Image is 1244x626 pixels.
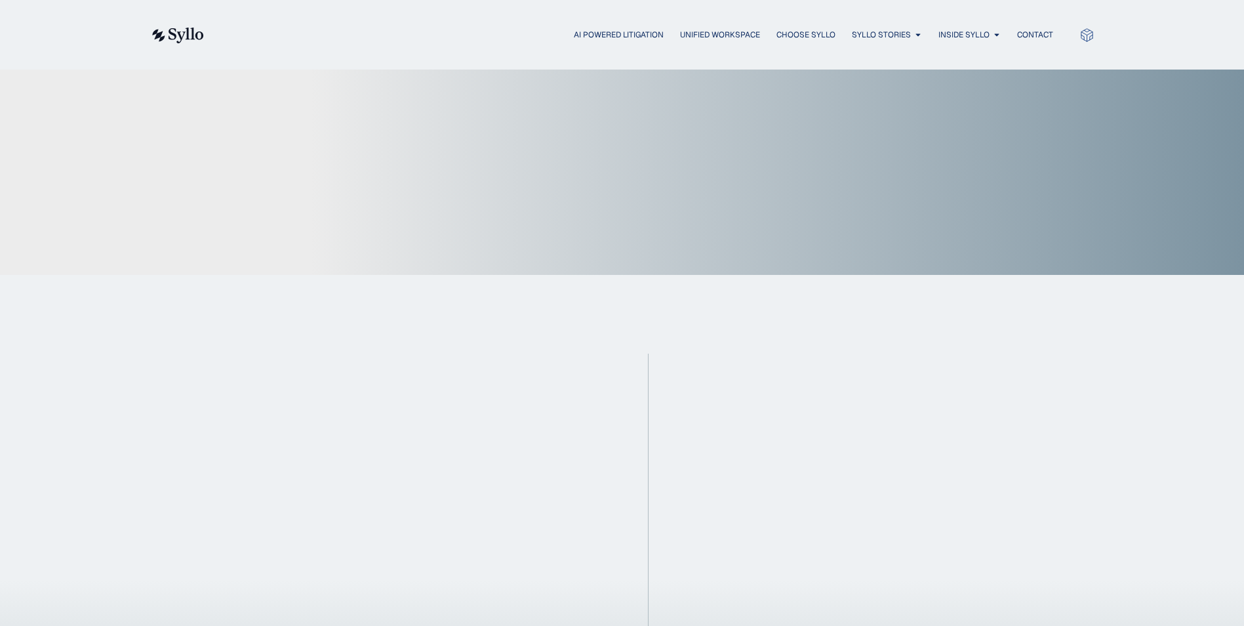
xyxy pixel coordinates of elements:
[230,29,1053,41] div: Menu Toggle
[938,29,990,41] a: Inside Syllo
[150,28,204,43] img: syllo
[1017,29,1053,41] a: Contact
[852,29,911,41] a: Syllo Stories
[680,29,760,41] a: Unified Workspace
[776,29,835,41] a: Choose Syllo
[230,29,1053,41] nav: Menu
[574,29,664,41] a: AI Powered Litigation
